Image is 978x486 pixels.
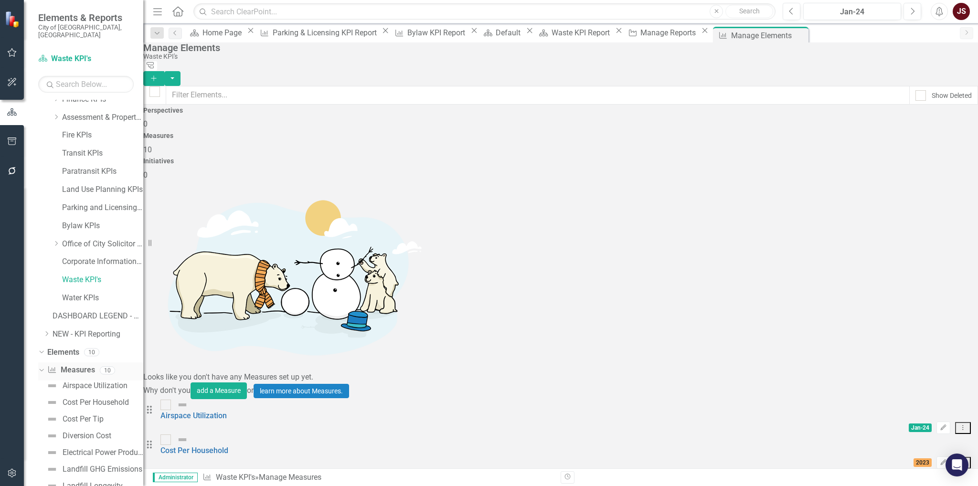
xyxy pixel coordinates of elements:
a: DASHBOARD LEGEND - DO NOT DELETE [53,311,143,322]
a: NEW - KPI Reporting [53,329,143,340]
div: Electrical Power Production [63,448,143,457]
a: Paratransit KPIs [62,166,143,177]
h4: Measures [143,132,978,139]
a: Default [480,27,523,39]
span: Elements & Reports [38,12,134,23]
div: 10 [100,366,115,374]
a: Corporate Information Governance KPIs [62,256,143,267]
div: Diversion Cost [63,432,111,440]
a: Parking and Licensing KPIs [62,202,143,213]
span: 2023 [914,458,932,467]
a: Transit KPIs [62,148,143,159]
img: Getting started [143,181,430,372]
div: 10 [84,348,99,356]
h4: Perspectives [143,107,978,114]
div: Waste KPI's [143,53,973,60]
img: Not Defined [46,413,58,425]
div: Cost Per Tip [63,415,104,423]
a: Parking & Licensing KPI Report [256,27,379,39]
a: Home Page [187,27,244,39]
small: City of [GEOGRAPHIC_DATA], [GEOGRAPHIC_DATA] [38,23,134,39]
a: Water KPIs [62,293,143,304]
div: Cost Per Household [63,398,129,407]
a: Bylaw KPIs [62,221,143,232]
a: Bylaw KPI Report [392,27,468,39]
div: Bylaw KPI Report [407,27,468,39]
a: Diversion Cost [44,428,111,444]
a: Manage Reports [625,27,699,39]
a: learn more about Measures. [254,384,349,399]
a: Landfill GHG Emissions [44,462,142,477]
div: Landfill GHG Emissions [63,465,142,474]
img: Not Defined [46,397,58,408]
button: JS [953,3,970,20]
a: Office of City Solicitor KPIs [62,239,143,250]
div: Home Page [202,27,244,39]
span: Administrator [153,473,198,482]
span: Why don't you [143,386,191,395]
button: Search [725,5,773,18]
button: add a Measure [191,382,247,399]
div: Manage Elements [731,30,806,42]
a: Measures [47,365,95,376]
a: Cost Per Tip [44,412,104,427]
a: Waste KPI Report [536,27,613,39]
input: Search Below... [38,76,134,93]
a: Cost Per Household [44,395,129,410]
a: Waste KPI's [216,473,255,482]
div: Default [496,27,523,39]
a: Assessment & Property Revenue Services KPIs [62,112,143,123]
span: or [247,386,254,395]
a: Fire KPIs [62,130,143,141]
span: Jan-24 [909,423,932,432]
img: Not Defined [46,380,58,391]
a: Waste KPI's [38,53,134,64]
div: Manage Elements [143,42,973,53]
a: Airspace Utilization [44,378,128,393]
a: Airspace Utilization [160,411,227,420]
div: Open Intercom Messenger [946,454,968,476]
img: ClearPoint Strategy [5,11,21,28]
a: Electrical Power Production [44,445,143,460]
div: Parking & Licensing KPI Report [273,27,380,39]
a: Elements [47,347,79,358]
span: Search [739,7,760,15]
div: » Manage Measures [202,472,553,483]
img: Not Defined [46,430,58,442]
div: Manage Reports [640,27,699,39]
div: Waste KPI Report [552,27,613,39]
a: Land Use Planning KPIs [62,184,143,195]
div: Looks like you don't have any Measures set up yet. [143,372,978,383]
img: Not Defined [46,447,58,458]
div: Show Deleted [932,91,972,100]
button: Jan-24 [803,3,901,20]
h4: Initiatives [143,158,978,165]
div: Jan-24 [807,6,898,18]
img: Not Defined [46,464,58,475]
a: Cost Per Household [160,446,228,455]
img: Not Defined [177,399,188,411]
a: Waste KPI's [62,275,143,285]
input: Filter Elements... [166,86,910,105]
div: Airspace Utilization [63,381,128,390]
input: Search ClearPoint... [193,3,776,20]
img: Not Defined [177,434,188,445]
